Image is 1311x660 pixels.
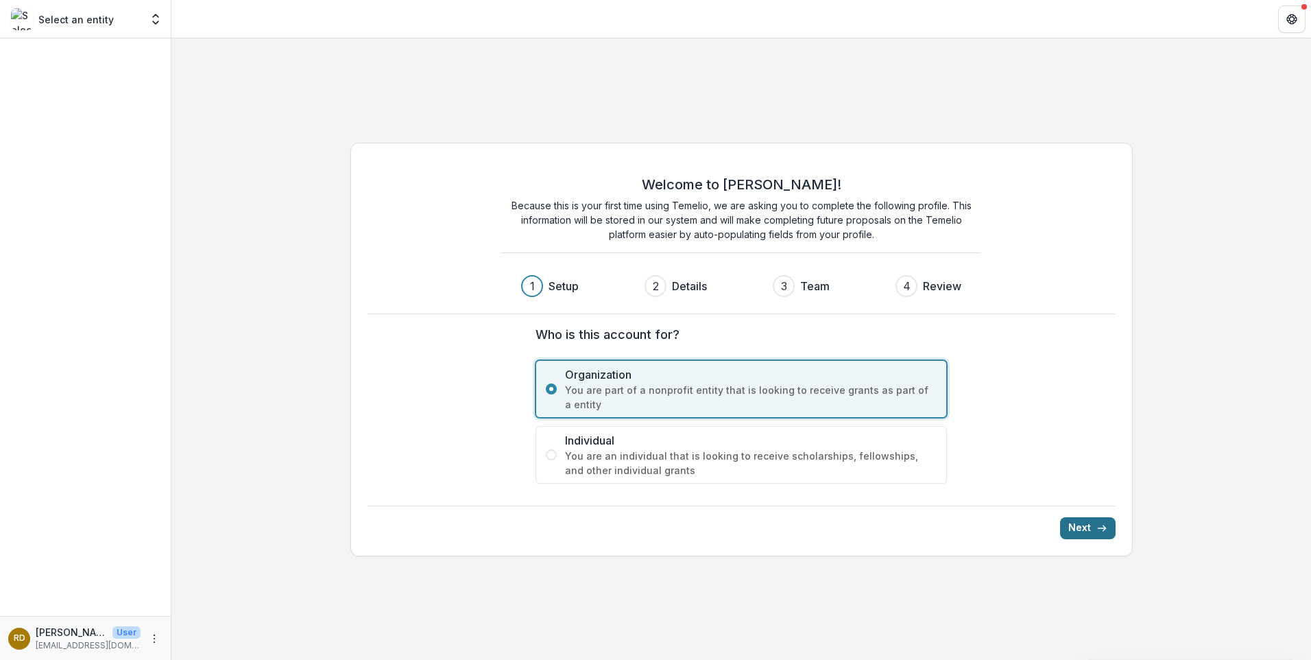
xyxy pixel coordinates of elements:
p: [EMAIL_ADDRESS][DOMAIN_NAME] [36,639,141,652]
span: You are part of a nonprofit entity that is looking to receive grants as part of a entity [565,383,937,412]
div: 3 [781,278,787,294]
p: User [112,626,141,639]
div: 1 [530,278,535,294]
div: Progress [521,275,961,297]
span: Individual [565,432,937,449]
div: 4 [903,278,911,294]
p: Because this is your first time using Temelio, we are asking you to complete the following profil... [501,198,981,241]
h3: Setup [549,278,579,294]
label: Who is this account for? [536,325,939,344]
h2: Welcome to [PERSON_NAME]! [642,176,841,193]
img: Select an entity [11,8,33,30]
button: More [146,630,163,647]
span: Organization [565,366,937,383]
button: Open entity switcher [146,5,165,33]
h3: Details [672,278,707,294]
div: 2 [653,278,659,294]
h3: Team [800,278,830,294]
p: [PERSON_NAME] [36,625,107,639]
p: Select an entity [38,12,114,27]
button: Get Help [1278,5,1306,33]
div: Rhonda Duckworth [14,634,25,643]
span: You are an individual that is looking to receive scholarships, fellowships, and other individual ... [565,449,937,478]
button: Next [1060,517,1116,539]
h3: Review [923,278,961,294]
